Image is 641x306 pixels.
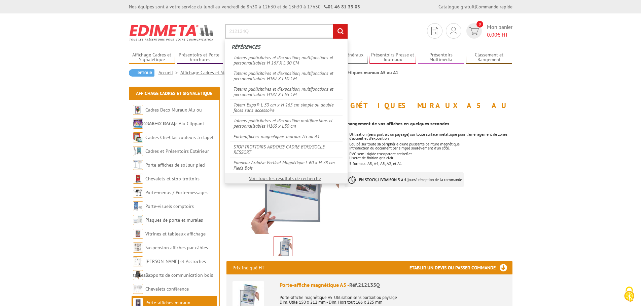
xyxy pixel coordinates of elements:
a: Plaques de porte et murales [145,217,203,223]
a: Cadres Clic-Clac Alu Clippant [145,121,204,127]
a: Affichage Cadres et Signalétique [129,52,175,63]
li: PVC semi-rigide transparent antireflet. [349,152,512,160]
a: Cadres et Présentoirs Extérieur [145,148,209,154]
span: 0 [476,21,483,28]
img: devis rapide [450,27,457,35]
a: Accueil [158,70,180,76]
img: Vitrines et tableaux affichage [133,229,143,239]
div: Liseret de finition gris clair. [349,156,512,160]
li: Porte-affiches magnétiques muraux A5 au A1 [306,69,398,76]
a: Porte-menus / Porte-messages [145,189,208,195]
h3: Etablir un devis ou passer commande [409,261,512,274]
li: Utilisation (sens portrait ou paysage) sur toute surface métallique pour l'aménagement de zones d... [349,132,512,140]
img: Edimeta [129,20,215,45]
img: Cimaises et Accroches tableaux [133,256,143,266]
span: Réf.212135Q [349,281,380,288]
span: Mon panier [487,23,512,39]
a: Porte-visuels comptoirs [145,203,194,209]
a: Totems publicitaires et d'exposition multifonctions et personnalisables H165 x L50 cm [230,115,343,131]
a: Voir tous les résultats de recherche [249,175,321,181]
a: Présentoirs Presse et Journaux [369,52,416,63]
a: Retour [129,69,154,77]
a: Totems publicitaires et d'exposition, multifonctions et personnalisables H 167 X L 30 CM [230,52,343,68]
span: € HT [487,31,512,39]
img: porte_affiches_212135q_1.jpg [274,237,292,258]
a: Présentoirs et Porte-brochures [177,52,223,63]
div: | [438,3,512,10]
img: Cadres et Présentoirs Extérieur [133,146,143,156]
a: Panneau Ardoise Vertical Magnétique L 60 x H 78 cm Pieds Bois [230,157,343,173]
h1: Porte-affiches magnétiques muraux A5 au A1 [221,88,518,118]
img: Suspension affiches par câbles [133,243,143,253]
li: Equipé sur toute sa périphérie d'une puissante ceinture magnétique. [349,142,512,150]
img: Plaques de porte et murales [133,215,143,225]
img: devis rapide [469,27,479,35]
p: Porte-affiche magnétique A5. Utilisation sens portrait ou paysage Dim. Utile 150 x 212 mm - Dim. ... [280,291,506,305]
a: [PERSON_NAME] et Accroches tableaux [133,258,206,278]
span: Références [232,43,260,50]
p: Prix indiqué HT [233,261,264,274]
input: Rechercher un produit ou une référence... [225,24,348,39]
input: rechercher [333,24,348,39]
a: Totems publicitaires et d'exposition, multifonctions et personnalisables H167 X L50 CM [230,68,343,84]
img: Porte-affiches de sol sur pied [133,160,143,170]
a: Commande rapide [476,4,512,10]
a: Totem-Expo® L 30 cm x H 165 cm simple ou double-faces sans accessoire [230,99,343,115]
a: Présentoirs Multimédia [418,52,464,63]
a: Affichage Cadres et Signalétique [136,90,212,96]
div: Introduction du document par simple soulèvement d'un côté. [349,146,512,150]
div: Rechercher un produit ou une référence... [225,39,348,184]
div: Nos équipes sont à votre service du lundi au vendredi de 8h30 à 12h30 et de 13h30 à 17h30 [129,3,360,10]
button: Cookies (fenêtre modale) [617,283,641,306]
a: Catalogue gratuit [438,4,475,10]
a: Chevalets et stop trottoirs [145,176,200,182]
a: Porte-affiches de sol sur pied [145,162,205,168]
a: Vitrines et tableaux affichage [145,231,206,237]
img: Porte-menus / Porte-messages [133,187,143,198]
img: Chevalets et stop trottoirs [133,174,143,184]
strong: Changement de vos affiches en quelques secondes [345,121,449,127]
a: Porte-affiches magnétiques muraux A5 au A1 [230,131,343,141]
a: STOP TROTTOIRS ARDOISE CADRE BOIS/SOCLE RESSORT [230,141,343,157]
a: Affichage Cadres et Signalétique [180,70,254,76]
span: 0,00 [487,31,497,38]
strong: EN STOCK, LIVRAISON 3 à 4 jours [359,177,416,182]
a: Chevalets conférence [145,286,189,292]
img: Porte-visuels comptoirs [133,201,143,211]
li: 5 formats: A5, A4, A3, A2, et A1 [349,162,512,166]
img: Cookies (fenêtre modale) [621,286,638,303]
img: Cadres Clic-Clac couleurs à clapet [133,132,143,142]
a: Supports de communication bois [145,272,213,278]
a: devis rapide 0 Mon panier 0,00€ HT [465,23,512,39]
div: Porte-affiche magnétique A5 - [280,281,506,289]
strong: 01 46 81 33 03 [324,4,360,10]
a: Totems publicitaires et d'exposition, multifonctions et personnalisables H187 X L65 CM [230,84,343,99]
img: Chevalets conférence [133,284,143,294]
p: à réception de la commande [345,172,464,187]
a: Classement et Rangement [466,52,512,63]
img: Cadres Deco Muraux Alu ou Bois [133,105,143,115]
a: Suspension affiches par câbles [145,245,208,251]
a: Porte-affiches muraux [145,300,190,306]
img: devis rapide [431,27,438,35]
a: Cadres Clic-Clac couleurs à clapet [145,134,214,140]
a: Cadres Deco Muraux Alu ou [GEOGRAPHIC_DATA] [133,107,202,127]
